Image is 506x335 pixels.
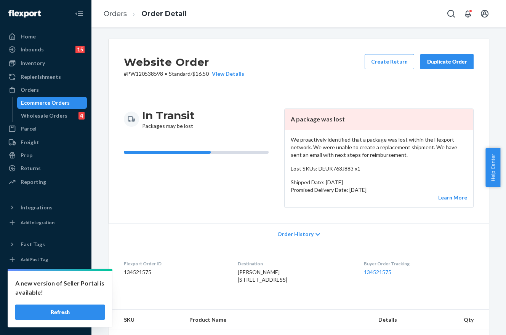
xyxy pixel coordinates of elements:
[364,269,391,275] a: 134521575
[5,301,87,313] a: Help Center
[124,54,244,70] h2: Website Order
[17,110,87,122] a: Wholesale Orders4
[21,241,45,248] div: Fast Tags
[5,176,87,188] a: Reporting
[458,312,498,331] iframe: Opens a widget where you can chat to one of our agents
[124,70,244,78] p: # PW120538598 / $16.50
[5,288,87,300] button: Talk to Support
[183,310,372,330] th: Product Name
[291,179,467,186] p: Shipped Date: [DATE]
[438,194,467,201] a: Learn More
[291,136,467,159] p: We proactively identified that a package was lost within the Flexport network. We were unable to ...
[364,260,474,267] dt: Buyer Order Tracking
[109,310,183,330] th: SKU
[21,99,70,107] div: Ecommerce Orders
[485,148,500,187] button: Help Center
[15,279,105,297] p: A new version of Seller Portal is available!
[21,164,41,172] div: Returns
[98,3,193,25] ol: breadcrumbs
[277,230,314,238] span: Order History
[238,260,351,267] dt: Destination
[460,6,476,21] button: Open notifications
[21,59,45,67] div: Inventory
[21,46,44,53] div: Inbounds
[21,256,48,263] div: Add Fast Tag
[5,30,87,43] a: Home
[21,73,61,81] div: Replenishments
[5,149,87,161] a: Prep
[5,71,87,83] a: Replenishments
[21,204,53,211] div: Integrations
[5,123,87,135] a: Parcel
[5,43,87,56] a: Inbounds15
[444,6,459,21] button: Open Search Box
[372,310,456,330] th: Details
[5,162,87,174] a: Returns
[5,275,87,287] a: Settings
[5,57,87,69] a: Inventory
[5,136,87,148] a: Freight
[5,254,87,266] a: Add Fast Tag
[165,70,167,77] span: •
[142,108,195,122] h3: In Transit
[21,86,39,94] div: Orders
[75,46,85,53] div: 15
[104,10,127,18] a: Orders
[420,54,474,69] button: Duplicate Order
[21,125,37,132] div: Parcel
[17,97,87,109] a: Ecommerce Orders
[21,219,54,226] div: Add Integration
[124,260,226,267] dt: Flexport Order ID
[8,10,41,18] img: Flexport logo
[209,70,244,78] button: View Details
[291,165,467,172] p: Lost SKUs: DEUK763J883 x1
[5,217,87,229] a: Add Integration
[141,10,187,18] a: Order Detail
[5,238,87,250] button: Fast Tags
[5,314,87,326] button: Give Feedback
[15,305,105,320] button: Refresh
[5,84,87,96] a: Orders
[238,269,287,283] span: [PERSON_NAME] [STREET_ADDRESS]
[21,139,39,146] div: Freight
[124,268,226,276] dd: 134521575
[21,152,32,159] div: Prep
[169,70,191,77] span: Standard
[21,33,36,40] div: Home
[21,112,67,120] div: Wholesale Orders
[427,58,467,65] div: Duplicate Order
[285,109,473,130] header: A package was lost
[365,54,414,69] button: Create Return
[456,310,489,330] th: Qty
[72,6,87,21] button: Close Navigation
[142,108,195,130] div: Packages may be lost
[291,186,467,194] p: Promised Delivery Date: [DATE]
[5,201,87,214] button: Integrations
[477,6,492,21] button: Open account menu
[78,112,85,120] div: 4
[21,178,46,186] div: Reporting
